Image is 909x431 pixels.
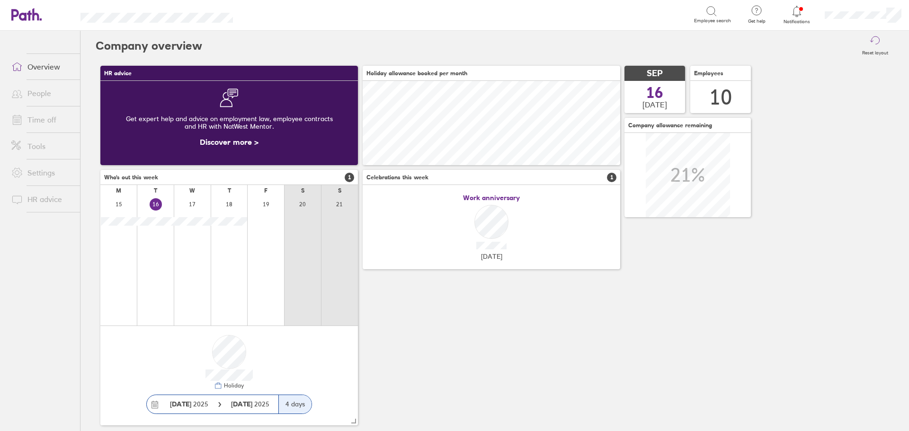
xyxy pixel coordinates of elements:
[741,18,772,24] span: Get help
[231,400,254,408] strong: [DATE]
[782,19,812,25] span: Notifications
[104,70,132,77] span: HR advice
[709,85,732,109] div: 10
[694,18,731,24] span: Employee search
[258,10,283,18] div: Search
[222,382,244,389] div: Holiday
[189,187,195,194] div: W
[170,400,208,408] span: 2025
[338,187,341,194] div: S
[4,137,80,156] a: Tools
[108,107,350,138] div: Get expert help and advice on employment law, employee contracts and HR with NatWest Mentor.
[366,174,428,181] span: Celebrations this week
[4,163,80,182] a: Settings
[366,70,467,77] span: Holiday allowance booked per month
[231,400,269,408] span: 2025
[104,174,158,181] span: Who's out this week
[345,173,354,182] span: 1
[4,57,80,76] a: Overview
[607,173,616,182] span: 1
[463,194,520,202] span: Work anniversary
[278,395,312,413] div: 4 days
[694,70,723,77] span: Employees
[200,137,258,147] a: Discover more >
[228,187,231,194] div: T
[4,84,80,103] a: People
[116,187,121,194] div: M
[96,31,202,61] h2: Company overview
[264,187,267,194] div: F
[782,5,812,25] a: Notifications
[154,187,157,194] div: T
[856,31,894,61] button: Reset layout
[4,110,80,129] a: Time off
[642,100,667,109] span: [DATE]
[4,190,80,209] a: HR advice
[628,122,712,129] span: Company allowance remaining
[856,47,894,56] label: Reset layout
[481,253,502,260] span: [DATE]
[646,85,663,100] span: 16
[647,69,663,79] span: SEP
[170,400,191,408] strong: [DATE]
[301,187,304,194] div: S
